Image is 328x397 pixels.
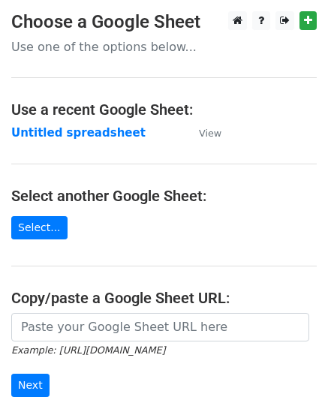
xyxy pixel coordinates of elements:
input: Paste your Google Sheet URL here [11,313,309,341]
small: Example: [URL][DOMAIN_NAME] [11,344,165,356]
h3: Choose a Google Sheet [11,11,317,33]
a: Select... [11,216,68,239]
a: View [184,126,221,140]
h4: Use a recent Google Sheet: [11,101,317,119]
p: Use one of the options below... [11,39,317,55]
h4: Select another Google Sheet: [11,187,317,205]
a: Untitled spreadsheet [11,126,146,140]
input: Next [11,374,50,397]
small: View [199,128,221,139]
h4: Copy/paste a Google Sheet URL: [11,289,317,307]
